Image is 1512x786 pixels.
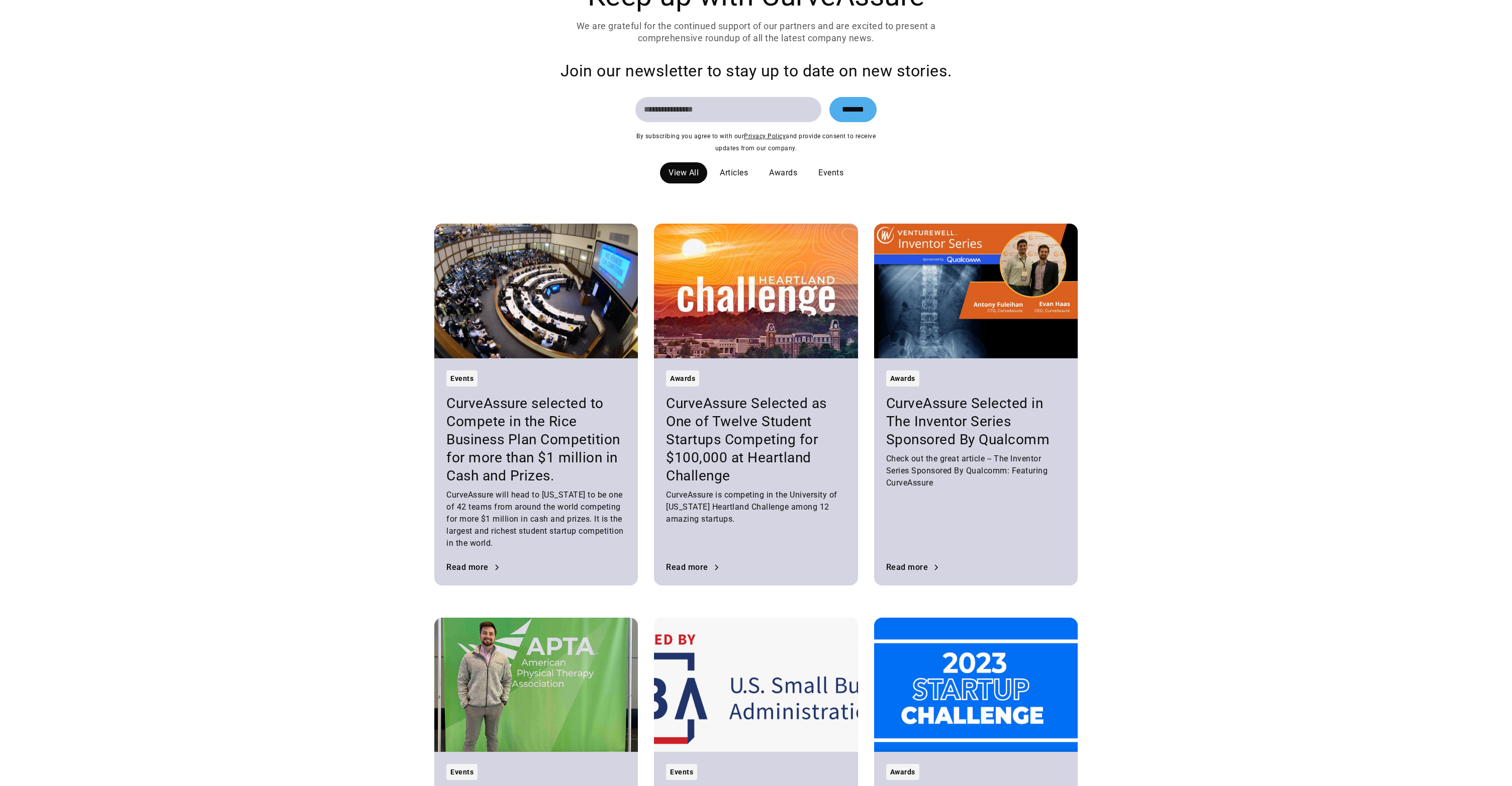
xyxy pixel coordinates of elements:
div: Check out the great article -- The Inventor Series Sponsored By Qualcomm: Featuring CurveAssure [886,453,1066,489]
form: Email Form [635,97,877,122]
a: AwardsCurveAssure Selected as One of Twelve Student Startups Competing for $100,000 at Heartland ... [654,224,858,585]
div: Events [818,167,843,179]
div: Events [450,372,474,384]
div: Events [670,766,693,778]
div: Read more [666,563,708,571]
h3: CurveAssure selected to Compete in the Rice Business Plan Competition for more than $1 million in... [446,395,626,485]
div: View All [669,167,699,179]
div: Awards [670,372,695,384]
div: Awards [890,372,915,384]
div: Events [450,766,474,778]
div: CurveAssure will head to [US_STATE] to be one of 42 teams from around the world competing for mor... [446,489,626,549]
div: Awards [890,766,915,778]
h3: CurveAssure Selected in The Inventor Series Sponsored By Qualcomm [886,395,1066,449]
a: Privacy Policy [744,133,786,140]
a: AwardsCurveAssure Selected in The Inventor Series Sponsored By QualcommCheck out the great articl... [874,224,1078,585]
div: Articles [720,167,748,179]
div: By subscribing you agree to with our and provide consent to receive updates from our company. [635,130,877,154]
a: View All [660,162,707,183]
div: CurveAssure is competing in the University of [US_STATE] Heartland Challenge among 12 amazing sta... [666,489,845,525]
h3: CurveAssure Selected as One of Twelve Student Startups Competing for $100,000 at Heartland Challenge [666,395,845,485]
a: EventsCurveAssure selected to Compete in the Rice Business Plan Competition for more than $1 mill... [434,224,638,585]
div: Awards [769,167,797,179]
a: Articles [711,162,757,183]
div: Read more [446,563,489,571]
div: Join our newsletter to stay up to date on new stories. [499,61,1013,81]
a: Events [810,162,852,183]
a: Awards [761,162,806,183]
p: We are grateful for the continued support of our partners and are excited to present a comprehens... [563,20,949,44]
div: Read more [886,563,928,571]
